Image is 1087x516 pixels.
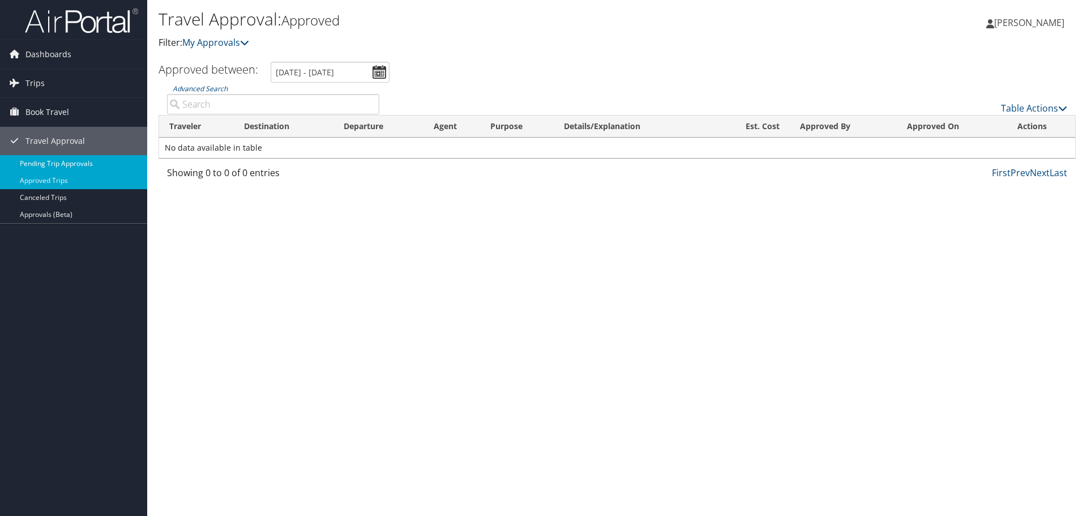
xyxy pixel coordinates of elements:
a: My Approvals [182,36,249,49]
h1: Travel Approval: [159,7,770,31]
th: Departure: activate to sort column ascending [333,116,423,138]
th: Approved By: activate to sort column ascending [790,116,897,138]
span: [PERSON_NAME] [994,16,1064,29]
th: Destination: activate to sort column ascending [234,116,334,138]
a: Prev [1011,167,1030,179]
span: Dashboards [25,40,71,69]
h3: Approved between: [159,62,258,77]
span: Book Travel [25,98,69,126]
a: First [992,167,1011,179]
p: Filter: [159,36,770,50]
a: Next [1030,167,1050,179]
th: Agent [423,116,480,138]
th: Approved On: activate to sort column ascending [897,116,1007,138]
img: airportal-logo.png [25,7,138,34]
a: Table Actions [1001,102,1067,114]
div: Showing 0 to 0 of 0 entries [167,166,379,185]
span: Travel Approval [25,127,85,155]
th: Actions [1007,116,1075,138]
a: Last [1050,167,1067,179]
input: Advanced Search [167,94,379,114]
th: Est. Cost: activate to sort column ascending [714,116,790,138]
span: Trips [25,69,45,97]
a: Advanced Search [173,84,228,93]
th: Traveler: activate to sort column ascending [159,116,234,138]
th: Purpose [480,116,554,138]
small: Approved [281,11,340,29]
th: Details/Explanation [554,116,714,138]
a: [PERSON_NAME] [986,6,1076,40]
td: No data available in table [159,138,1075,158]
input: [DATE] - [DATE] [271,62,390,83]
